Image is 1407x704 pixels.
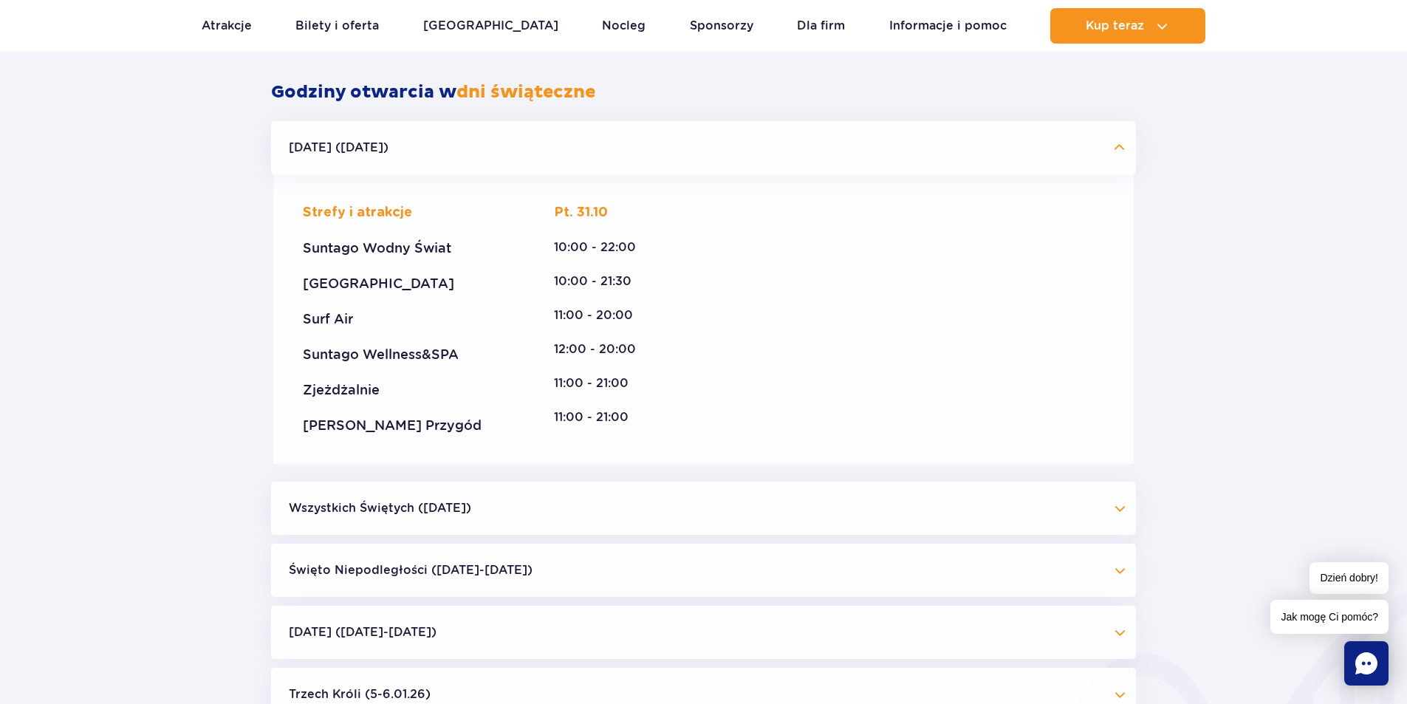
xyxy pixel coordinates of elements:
div: 11:00 - 21:00 [554,375,653,392]
a: Nocleg [602,8,646,44]
div: Chat [1344,641,1389,686]
span: dni świąteczne [456,81,595,103]
div: Zjeżdżalnie [303,381,502,399]
span: Jak mogę Ci pomóc? [1270,600,1389,634]
button: Wszystkich Świętych ([DATE]) [271,482,1136,535]
h2: Godziny otwarcia w [271,81,1136,103]
div: Suntago Wellness&SPA [303,346,502,363]
div: 10:00 - 22:00 [554,239,653,256]
a: Informacje i pomoc [889,8,1007,44]
div: Surf Air [303,310,502,328]
div: Suntago Wodny Świat [303,239,502,257]
div: 12:00 - 20:00 [554,341,653,358]
div: 10:00 - 21:30 [554,273,653,290]
button: [DATE] ([DATE]) [271,121,1136,174]
div: [PERSON_NAME] Przygód [303,417,502,434]
span: Dzień dobry! [1310,562,1389,594]
a: Bilety i oferta [295,8,379,44]
div: Pt. 31.10 [554,204,653,222]
a: Sponsorzy [690,8,753,44]
button: Kup teraz [1050,8,1205,44]
div: Strefy i atrakcje [303,204,502,222]
div: [GEOGRAPHIC_DATA] [303,275,502,293]
span: Kup teraz [1086,19,1144,33]
button: [DATE] ([DATE]-[DATE]) [271,606,1136,659]
button: Święto Niepodległości ([DATE]-[DATE]) [271,544,1136,597]
a: Dla firm [797,8,845,44]
a: [GEOGRAPHIC_DATA] [423,8,558,44]
div: 11:00 - 21:00 [554,409,653,426]
a: Atrakcje [202,8,252,44]
div: 11:00 - 20:00 [554,307,653,324]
